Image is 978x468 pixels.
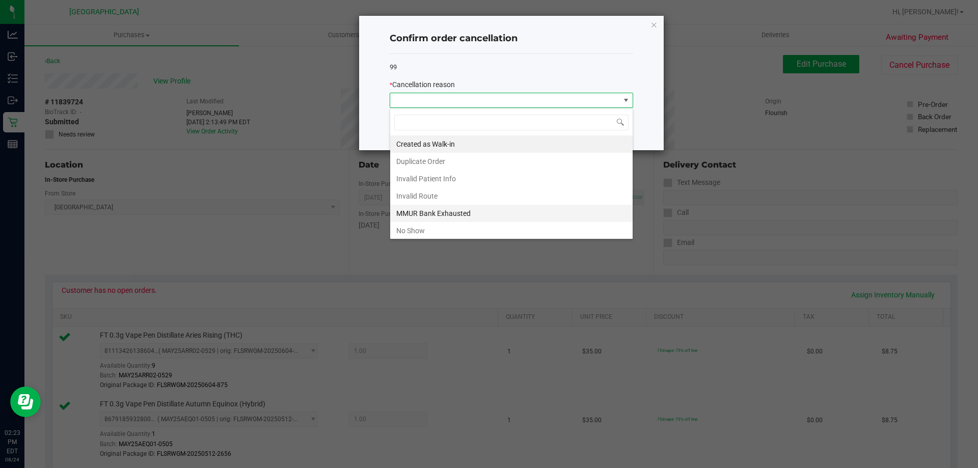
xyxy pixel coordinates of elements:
li: Invalid Patient Info [390,170,633,187]
li: Invalid Route [390,187,633,205]
h4: Confirm order cancellation [390,32,633,45]
li: Created as Walk-in [390,135,633,153]
li: MMUR Bank Exhausted [390,205,633,222]
span: Cancellation reason [392,80,455,89]
iframe: Resource center [10,387,41,417]
span: 99 [390,63,397,71]
li: Duplicate Order [390,153,633,170]
li: No Show [390,222,633,239]
button: Close [650,18,658,31]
